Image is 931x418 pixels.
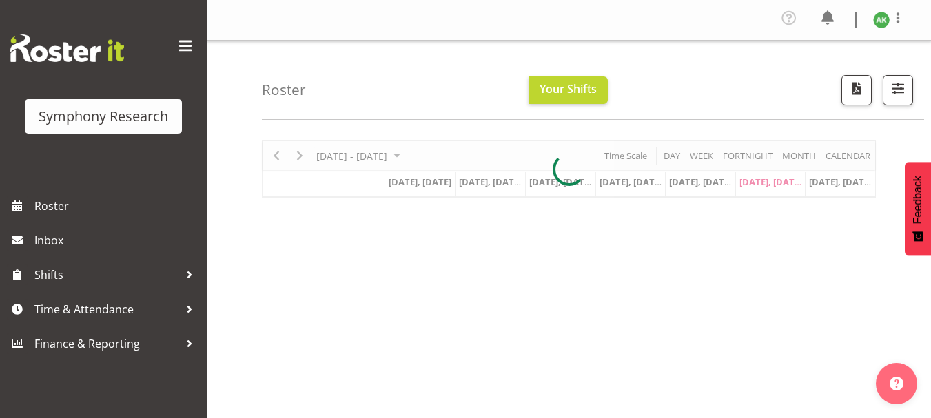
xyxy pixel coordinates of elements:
[34,299,179,320] span: Time & Attendance
[883,75,913,105] button: Filter Shifts
[34,333,179,354] span: Finance & Reporting
[912,176,924,224] span: Feedback
[890,377,903,390] img: help-xxl-2.png
[39,106,168,127] div: Symphony Research
[873,12,890,28] img: amit-kumar11606.jpg
[905,162,931,255] button: Feedback - Show survey
[10,34,124,62] img: Rosterit website logo
[529,76,608,104] button: Your Shifts
[34,230,200,251] span: Inbox
[841,75,872,105] button: Download a PDF of the roster according to the set date range.
[34,196,200,216] span: Roster
[262,82,306,98] h4: Roster
[34,264,179,285] span: Shifts
[540,81,597,96] span: Your Shifts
